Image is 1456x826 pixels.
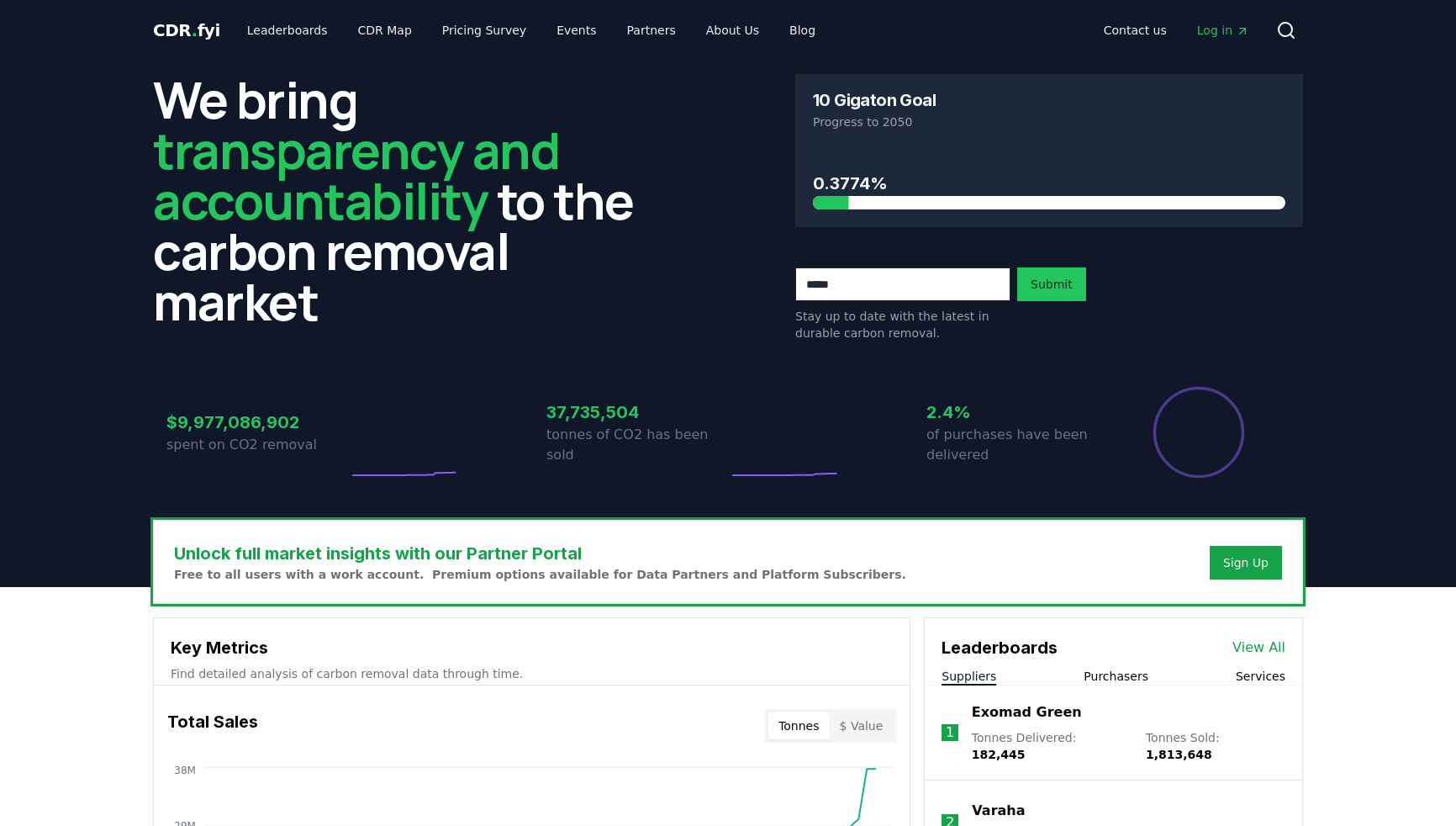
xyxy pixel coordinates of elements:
button: Submit [1017,267,1086,301]
h3: Leaderboards [942,635,1058,660]
a: CDR Map [345,15,425,45]
p: Tonnes Delivered : [972,729,1129,763]
span: Log in [1197,22,1249,39]
h2: We bring to the carbon removal market [153,74,661,326]
span: CDR fyi [153,20,220,40]
a: CDR.fyi [153,19,220,42]
p: 1 [946,723,954,743]
a: Partners [614,15,689,45]
a: Varaha [972,801,1025,821]
a: Sign Up [1223,554,1269,571]
p: spent on CO2 removal [166,435,348,455]
nav: Main [1090,15,1263,45]
h3: Unlock full market insights with our Partner Portal [174,541,906,566]
span: . [192,20,198,40]
p: Tonnes Sold : [1146,729,1285,763]
button: Purchasers [1084,668,1148,685]
a: Contact us [1090,15,1180,45]
p: Find detailed analysis of carbon removal data through time. [171,665,893,682]
button: $ Value [830,712,894,739]
span: 182,445 [972,748,1026,761]
p: of purchases have been delivered [926,425,1108,465]
h3: 0.3774% [813,171,1285,196]
h3: 2.4% [926,400,1108,425]
p: tonnes of CO2 has been sold [546,425,728,465]
h3: 37,735,504 [546,400,728,425]
a: Exomad Green [972,702,1082,723]
h3: Key Metrics [171,635,893,660]
a: Log in [1184,15,1263,45]
h3: Total Sales [167,709,258,743]
div: Percentage of sales delivered [1152,385,1246,479]
button: Services [1236,668,1285,685]
p: Stay up to date with the latest in durable carbon removal. [795,308,1010,342]
button: Suppliers [942,668,996,685]
a: Pricing Survey [429,15,540,45]
p: Free to all users with a work account. Premium options available for Data Partners and Platform S... [174,566,906,583]
tspan: 38M [174,765,196,776]
p: Progress to 2050 [813,114,1285,130]
span: transparency and accountability [153,115,559,235]
a: Leaderboards [234,15,341,45]
button: Tonnes [768,712,829,739]
h3: $9,977,086,902 [166,410,348,435]
button: Sign Up [1210,546,1282,580]
nav: Main [234,15,829,45]
a: Blog [776,15,829,45]
a: Events [543,15,609,45]
h3: 10 Gigaton Goal [813,92,936,109]
a: View All [1232,638,1285,658]
span: 1,813,648 [1146,748,1212,761]
a: About Us [693,15,773,45]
